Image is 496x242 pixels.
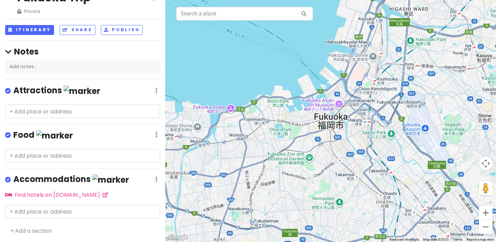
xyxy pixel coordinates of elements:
img: Google [167,233,190,242]
a: Find hotels on [DOMAIN_NAME] [5,191,108,199]
h4: Food [13,130,73,141]
input: Search a place [176,7,313,21]
input: + Add place or address [5,205,160,219]
input: + Add place or address [5,105,160,118]
a: Terms (opens in new tab) [453,238,462,241]
img: marker [64,86,100,96]
h4: Accommodations [13,174,129,185]
button: Map camera controls [479,157,493,170]
img: marker [36,130,73,141]
a: Report a map error [467,238,494,241]
img: marker [92,174,129,185]
button: Zoom in [479,206,493,220]
a: Open this area in Google Maps (opens a new window) [167,233,190,242]
h4: Attractions [13,85,100,96]
button: Itinerary [5,25,54,35]
span: Private [17,8,91,15]
div: Add notes... [5,60,160,74]
button: Keyboard shortcuts [390,237,419,242]
input: + Add place or address [5,149,160,163]
button: Publish [101,25,143,35]
button: Zoom out [479,220,493,234]
span: Map data ©2025 [423,238,449,241]
button: Share [60,25,95,35]
h4: Notes [5,46,160,57]
a: + Add a section [10,227,52,235]
button: Drag Pegman onto the map to open Street View [479,181,493,195]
